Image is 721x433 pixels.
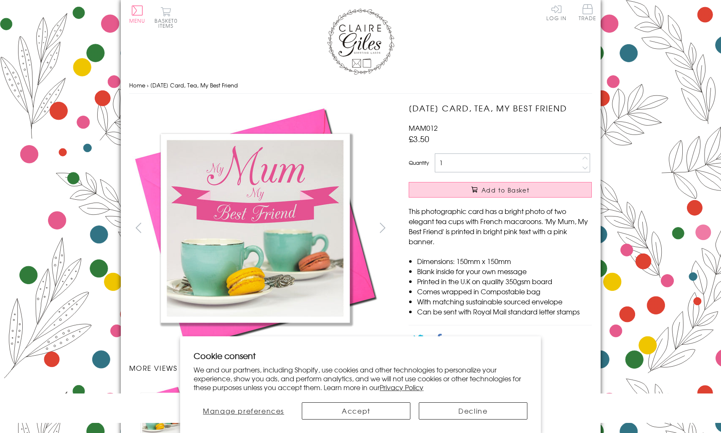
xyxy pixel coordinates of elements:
a: Log In [546,4,567,21]
span: Menu [129,17,146,24]
span: Trade [579,4,596,21]
p: This photographic card has a bright photo of two elegant tea cups with French macaroons. 'My Mum,... [409,206,592,246]
img: Mother's Day Card, Tea, My Best Friend [129,102,382,354]
span: › [147,81,149,89]
a: Privacy Policy [380,382,423,392]
nav: breadcrumbs [129,77,592,94]
li: Can be sent with Royal Mail standard letter stamps [417,306,592,317]
span: £3.50 [409,133,429,145]
a: Trade [579,4,596,22]
img: Claire Giles Greetings Cards [327,8,394,75]
span: [DATE] Card, Tea, My Best Friend [150,81,238,89]
h2: Cookie consent [194,350,527,362]
button: Menu [129,5,146,23]
h3: More views [129,363,392,373]
button: Add to Basket [409,182,592,198]
p: We and our partners, including Shopify, use cookies and other technologies to personalize your ex... [194,365,527,391]
button: prev [129,218,148,237]
li: With matching sustainable sourced envelope [417,296,592,306]
button: Basket0 items [154,7,178,28]
button: Manage preferences [194,402,293,420]
button: Accept [302,402,410,420]
button: Decline [419,402,527,420]
li: Blank inside for your own message [417,266,592,276]
span: Manage preferences [203,406,284,416]
h1: [DATE] Card, Tea, My Best Friend [409,102,592,114]
span: MAM012 [409,123,438,133]
button: next [373,218,392,237]
a: Home [129,81,145,89]
span: Add to Basket [482,186,529,194]
li: Dimensions: 150mm x 150mm [417,256,592,266]
li: Comes wrapped in Compostable bag [417,286,592,296]
li: Printed in the U.K on quality 350gsm board [417,276,592,286]
label: Quantity [409,159,429,166]
span: 0 items [158,17,178,29]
